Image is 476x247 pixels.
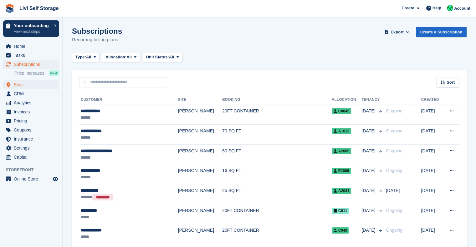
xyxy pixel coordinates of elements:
span: Settings [14,144,51,152]
span: [DATE] [361,187,376,194]
span: Account [454,5,470,12]
span: C011 [332,208,349,214]
a: menu [3,60,59,69]
td: 50 SQ FT [222,144,332,164]
span: Export [391,29,403,35]
span: Online Store [14,175,51,183]
td: 70 SQ FT [222,125,332,145]
span: A2005 [332,148,351,154]
div: NEW [49,70,59,76]
td: [DATE] [421,204,443,224]
img: Joe Robertson [447,5,453,11]
span: Capital [14,153,51,161]
span: CRM [14,89,51,98]
a: Your onboarding View next steps [3,20,59,37]
span: Price increases [14,70,44,76]
span: Ongoing [386,148,402,153]
span: Type: [75,54,86,60]
span: [DATE] [361,227,376,234]
td: [DATE] [421,105,443,125]
td: [DATE] [421,184,443,204]
span: Help [432,5,441,11]
td: 20FT CONTAINER [222,105,332,125]
span: Analytics [14,98,51,107]
th: Booking [222,95,332,105]
span: [DATE] [361,108,376,114]
span: Ongoing [386,208,402,213]
td: 25 SQ FT [222,184,332,204]
span: Ongoing [386,168,402,173]
a: Create a Subscription [416,27,467,37]
th: Allocation [332,95,362,105]
span: [DATE] [386,188,400,193]
td: [PERSON_NAME] [178,184,223,204]
span: Subscriptions [14,60,51,69]
a: menu [3,135,59,143]
a: menu [3,153,59,161]
a: menu [3,98,59,107]
td: [PERSON_NAME] [178,125,223,145]
td: [PERSON_NAME] [178,204,223,224]
button: Export [383,27,411,37]
a: menu [3,89,59,98]
td: [DATE] [421,144,443,164]
a: menu [3,175,59,183]
a: menu [3,116,59,125]
a: menu [3,107,59,116]
span: All [86,54,91,60]
td: [PERSON_NAME] [178,224,223,244]
span: [DATE] [361,167,376,174]
span: Tasks [14,51,51,60]
span: Ongoing [386,228,402,233]
td: 16 SQ FT [222,164,332,184]
td: [PERSON_NAME] [178,164,223,184]
th: Customer [79,95,178,105]
button: Allocation: All [102,52,140,62]
a: menu [3,42,59,51]
td: 20FT CONTAINER [222,204,332,224]
span: Invoices [14,107,51,116]
button: Unit Status: All [143,52,182,62]
span: Coupons [14,126,51,134]
span: Ongoing [386,128,402,133]
td: [DATE] [421,125,443,145]
span: Create [402,5,414,11]
th: Tenancy [361,95,383,105]
span: Home [14,42,51,51]
a: Price increases NEW [14,70,59,77]
p: Your onboarding [14,23,51,28]
span: Pricing [14,116,51,125]
button: Type: All [72,52,100,62]
span: Insurance [14,135,51,143]
a: Livi Self Storage [17,3,61,13]
td: 20FT CONTAINER [222,224,332,244]
th: Created [421,95,443,105]
th: Site [178,95,223,105]
span: Allocation: [105,54,126,60]
td: [PERSON_NAME] [178,144,223,164]
span: All [126,54,132,60]
p: Recurring billing plans [72,36,122,43]
td: [DATE] [421,224,443,244]
h1: Subscriptions [72,27,122,35]
a: Preview store [52,175,59,183]
span: [DATE] [361,207,376,214]
span: [DATE] [361,148,376,154]
a: menu [3,51,59,60]
span: Storefront [6,167,62,173]
span: Sites [14,80,51,89]
span: [DATE] [361,128,376,134]
a: menu [3,126,59,134]
span: E2006 [332,168,351,174]
span: Ongoing [386,108,402,113]
span: A1012 [332,128,351,134]
img: stora-icon-8386f47178a22dfd0bd8f6a31ec36ba5ce8667c1dd55bd0f319d3a0aa187defe.svg [5,4,14,13]
span: Unit Status: [146,54,169,60]
span: C040 [332,227,349,234]
a: menu [3,144,59,152]
span: C0045 [332,108,351,114]
span: Sort [447,79,455,86]
td: [PERSON_NAME] [178,105,223,125]
a: menu [3,80,59,89]
span: All [169,54,174,60]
